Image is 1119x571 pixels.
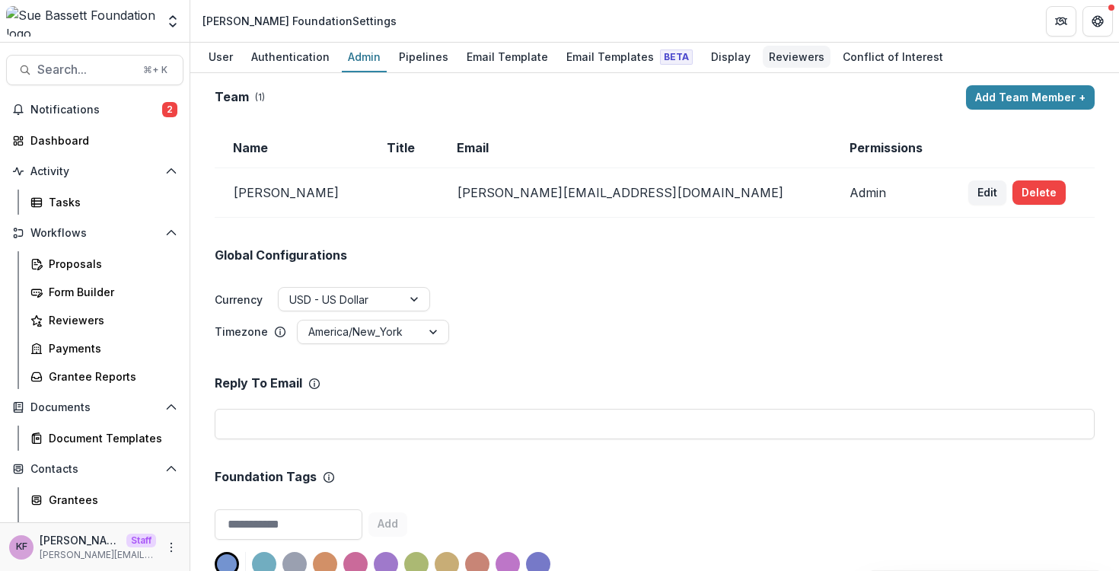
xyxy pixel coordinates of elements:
[215,248,347,263] h2: Global Configurations
[215,376,302,391] p: Reply To Email
[6,55,183,85] button: Search...
[215,470,317,484] p: Foundation Tags
[245,43,336,72] a: Authentication
[40,548,156,562] p: [PERSON_NAME][EMAIL_ADDRESS][DOMAIN_NAME]
[763,43,830,72] a: Reviewers
[215,90,249,104] h2: Team
[1046,6,1076,37] button: Partners
[24,515,183,541] a: Communications
[368,512,407,537] button: Add
[49,340,171,356] div: Payments
[30,227,159,240] span: Workflows
[24,279,183,305] a: Form Builder
[6,395,183,419] button: Open Documents
[126,534,156,547] p: Staff
[30,104,162,116] span: Notifications
[705,46,757,68] div: Display
[6,457,183,481] button: Open Contacts
[30,463,159,476] span: Contacts
[24,190,183,215] a: Tasks
[49,430,171,446] div: Document Templates
[202,46,239,68] div: User
[49,368,171,384] div: Grantee Reports
[162,6,183,37] button: Open entity switcher
[30,165,159,178] span: Activity
[1082,6,1113,37] button: Get Help
[461,43,554,72] a: Email Template
[215,128,368,168] td: Name
[202,13,397,29] div: [PERSON_NAME] Foundation Settings
[140,62,171,78] div: ⌘ + K
[16,542,27,552] div: Kyle Ford
[162,102,177,117] span: 2
[24,308,183,333] a: Reviewers
[196,10,403,32] nav: breadcrumb
[30,132,171,148] div: Dashboard
[6,6,156,37] img: Sue Bassett Foundation logo
[393,46,454,68] div: Pipelines
[30,401,159,414] span: Documents
[215,324,268,340] p: Timezone
[342,46,387,68] div: Admin
[215,168,368,218] td: [PERSON_NAME]
[24,336,183,361] a: Payments
[215,292,263,308] label: Currency
[49,520,171,536] div: Communications
[560,43,699,72] a: Email Templates Beta
[6,221,183,245] button: Open Workflows
[49,284,171,300] div: Form Builder
[393,43,454,72] a: Pipelines
[24,251,183,276] a: Proposals
[40,532,120,548] p: [PERSON_NAME]
[245,46,336,68] div: Authentication
[560,46,699,68] div: Email Templates
[49,256,171,272] div: Proposals
[705,43,757,72] a: Display
[24,364,183,389] a: Grantee Reports
[49,492,171,508] div: Grantees
[461,46,554,68] div: Email Template
[37,62,134,77] span: Search...
[831,168,950,218] td: Admin
[162,538,180,557] button: More
[438,168,831,218] td: [PERSON_NAME][EMAIL_ADDRESS][DOMAIN_NAME]
[342,43,387,72] a: Admin
[438,128,831,168] td: Email
[6,97,183,122] button: Notifications2
[837,43,949,72] a: Conflict of Interest
[837,46,949,68] div: Conflict of Interest
[966,85,1095,110] button: Add Team Member +
[763,46,830,68] div: Reviewers
[6,128,183,153] a: Dashboard
[1012,180,1066,205] button: Delete
[255,91,265,104] p: ( 1 )
[24,426,183,451] a: Document Templates
[660,49,693,65] span: Beta
[368,128,438,168] td: Title
[24,487,183,512] a: Grantees
[968,180,1006,205] button: Edit
[49,312,171,328] div: Reviewers
[6,159,183,183] button: Open Activity
[202,43,239,72] a: User
[49,194,171,210] div: Tasks
[831,128,950,168] td: Permissions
